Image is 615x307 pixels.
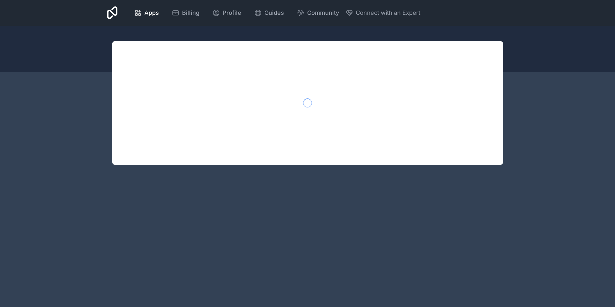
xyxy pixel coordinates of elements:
a: Community [292,6,344,20]
a: Billing [167,6,205,20]
span: Billing [182,8,199,17]
a: Profile [207,6,246,20]
a: Guides [249,6,289,20]
a: Apps [129,6,164,20]
span: Connect with an Expert [356,8,420,17]
span: Profile [223,8,241,17]
span: Community [307,8,339,17]
button: Connect with an Expert [345,8,420,17]
span: Guides [264,8,284,17]
span: Apps [144,8,159,17]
